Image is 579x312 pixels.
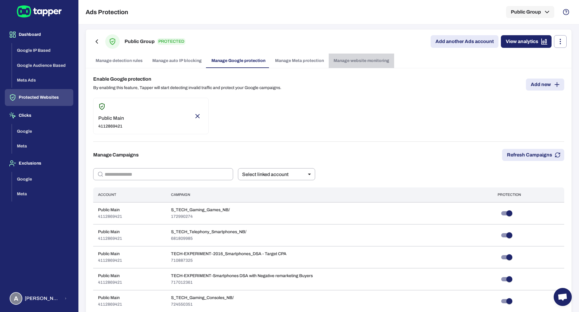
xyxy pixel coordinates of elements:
a: Exclusions [5,160,73,165]
a: Clicks [5,113,73,118]
a: Manage website monitoring [329,54,394,68]
span: [PERSON_NAME] [PERSON_NAME] Koutsogianni [25,295,61,301]
p: 710887325 [171,258,286,263]
p: 724550351 [171,302,234,307]
button: Meta Ads [12,73,73,88]
button: Google Audience Based [12,58,73,73]
a: Add another Ads account [431,35,498,48]
p: Public Main [98,273,122,279]
div: A [10,292,22,305]
button: Clicks [5,107,73,124]
p: Public Main [98,295,122,301]
button: A[PERSON_NAME] [PERSON_NAME] Koutsogianni [5,290,73,307]
button: Meta [12,187,73,202]
button: Google [12,172,73,187]
button: Meta [12,139,73,154]
a: Meta Ads [12,77,73,82]
th: Protection [493,187,564,202]
h6: Manage Campaigns [93,151,139,159]
a: Meta [12,143,73,148]
p: TECH-EXPERIMENT-2016_Smartphones_DSA - Target CPA [171,251,286,257]
a: Manage auto IP blocking [147,54,207,68]
p: 4112869421 [98,236,122,241]
p: 4112869421 [98,214,122,219]
a: Meta [12,191,73,196]
a: Protected Websites [5,94,73,100]
p: Public Main [98,229,122,235]
p: S_TECH_Gaming_Consoles_NB/ [171,295,234,301]
th: Campaign [166,187,493,202]
p: 717012361 [171,280,313,285]
button: Exclusions [5,155,73,172]
p: 4112869421 [98,280,122,285]
p: Public Main [98,251,122,257]
p: 681809985 [171,236,246,241]
p: 4112869421 [98,124,124,129]
th: Account [93,187,166,202]
a: Google IP Based [12,48,73,53]
a: Google [12,176,73,181]
button: Remove account [191,110,204,122]
p: TECH-EXPERIMENT-Smartphones DSA with Negative remarketing Buyers [171,273,313,279]
p: PROTECTED [157,38,185,45]
a: Dashboard [5,32,73,37]
p: 4112869421 [98,258,122,263]
p: Public Main [98,115,124,121]
div: Select linked account [238,168,315,180]
a: View analytics [501,35,552,48]
button: Refresh Campaigns [502,149,564,161]
a: Google Audience Based [12,62,73,67]
p: Public Main [98,207,122,213]
a: Add new [526,79,564,91]
a: Manage Google protection [207,54,270,68]
a: Manage detection rules [91,54,147,68]
a: Google [12,128,73,133]
p: 172990274 [171,214,230,219]
a: Open chat [554,288,572,306]
a: Manage Meta protection [270,54,329,68]
button: Protected Websites [5,89,73,106]
p: By enabling this feature, Tapper will start detecting invalid traffic and protect your Google cam... [93,85,281,91]
button: Public Group [506,6,554,18]
p: 4112869421 [98,302,122,307]
button: Dashboard [5,26,73,43]
p: S_TECH_Telephony_Smartphones_NB/ [171,229,246,235]
button: Google [12,124,73,139]
h6: Public Group [125,38,155,45]
h6: Enable Google protection [93,76,281,83]
h5: Ads Protection [86,8,128,16]
button: Google IP Based [12,43,73,58]
p: S_TECH_Gaming_Games_NB/ [171,207,230,213]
